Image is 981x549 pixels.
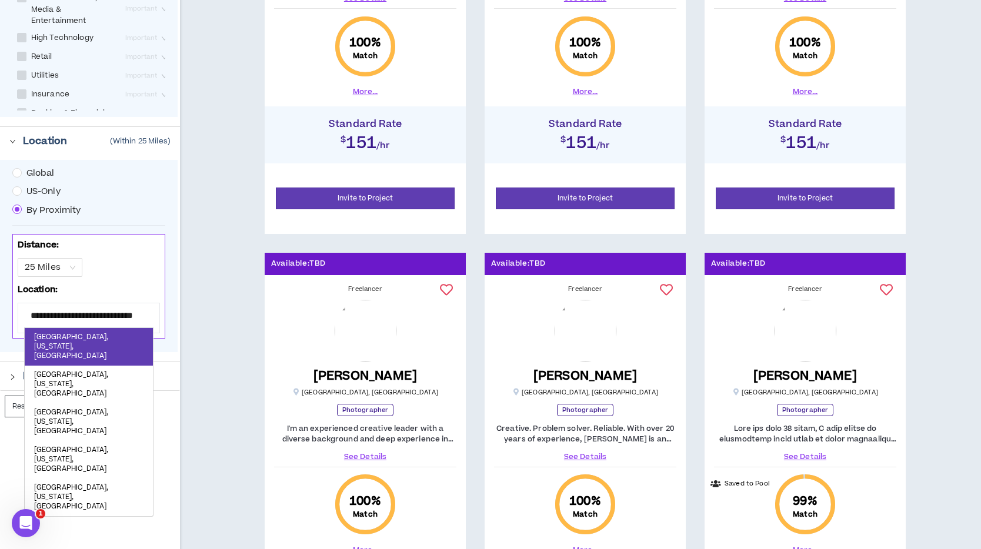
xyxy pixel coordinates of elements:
[714,284,896,294] div: Freelancer
[789,35,821,51] span: 100 %
[36,509,45,518] span: 1
[25,441,153,478] div: [GEOGRAPHIC_DATA], [US_STATE], [GEOGRAPHIC_DATA]
[5,396,40,417] button: Reset
[491,258,546,269] p: Available: TBD
[9,374,16,380] span: right
[313,369,418,383] h5: [PERSON_NAME]
[292,388,438,397] p: [GEOGRAPHIC_DATA] , [GEOGRAPHIC_DATA]
[335,300,396,361] img: GUeHF4jK7c0JotriSIlIsghM0jJSyt9aZ9Na5RX9.png
[25,328,153,366] div: [GEOGRAPHIC_DATA], [US_STATE], [GEOGRAPHIC_DATA]
[494,284,676,294] div: Freelancer
[596,140,610,152] span: /hr
[271,118,460,130] h4: Standard Rate
[714,423,896,444] p: Lore ips dolo 38 sitam, C adip elitse do eiusmodtemp incid utlab et dolor magnaaliqu en adminimve...
[816,140,830,152] span: /hr
[714,451,896,462] a: See Details
[711,258,766,269] p: Available: TBD
[557,404,613,416] p: Photographer
[26,32,98,43] span: High Technology
[349,35,381,51] span: 100 %
[573,51,598,61] small: Match
[349,493,381,510] span: 100 %
[23,134,67,148] p: Location
[22,185,65,198] span: US-Only
[274,284,456,294] div: Freelancer
[353,510,378,519] small: Match
[274,423,456,444] p: I'm an experienced creative leader with a diverse background and deep experience in developing bi...
[337,404,393,416] p: Photographer
[25,478,153,516] div: [GEOGRAPHIC_DATA], [US_STATE], [GEOGRAPHIC_DATA]
[274,451,456,462] a: See Details
[555,300,616,361] img: EK7PuKLCWNmkrjZIBoEX3LMPNrIZsU40dxVzxnN1.png
[725,479,770,489] p: Saved to Pool
[793,510,817,519] small: Match
[25,366,153,403] div: [GEOGRAPHIC_DATA], [US_STATE], [GEOGRAPHIC_DATA]
[793,51,817,61] small: Match
[753,369,857,383] h5: [PERSON_NAME]
[271,258,326,269] p: Available: TBD
[512,388,658,397] p: [GEOGRAPHIC_DATA] , [GEOGRAPHIC_DATA]
[496,188,675,209] button: Invite to Project
[716,188,895,209] button: Invite to Project
[573,86,598,97] button: More...
[490,118,680,130] h4: Standard Rate
[12,509,40,537] iframe: Intercom live chat
[793,493,817,510] span: 99 %
[573,510,598,519] small: Match
[353,86,378,97] button: More...
[533,369,638,383] h5: [PERSON_NAME]
[490,130,680,151] h2: $151
[793,86,818,97] button: More...
[276,188,455,209] button: Invite to Project
[26,89,74,100] span: Insurance
[25,259,75,276] span: 25 Miles
[25,403,153,441] div: [GEOGRAPHIC_DATA], [US_STATE], [GEOGRAPHIC_DATA]
[569,35,601,51] span: 100 %
[777,404,833,416] p: Photographer
[569,493,601,510] span: 100 %
[18,239,59,251] p: Distance:
[494,451,676,462] a: See Details
[110,136,171,146] p: (Within 25 Miles)
[376,140,390,152] span: /hr
[9,138,16,145] span: right
[26,51,57,62] span: Retail
[22,204,86,217] span: By Proximity
[775,300,836,361] img: i9LMPxU6ofnuvuVwqRxIU5b2IDGDGtdLqvue4Em7.png
[18,284,160,296] p: Location:
[22,167,59,180] span: Global
[710,130,900,151] h2: $151
[710,118,900,130] h4: Standard Rate
[26,70,64,81] span: Utilities
[23,369,59,383] p: Brands
[353,51,378,61] small: Match
[271,130,460,151] h2: $151
[494,423,676,444] p: Creative. Problem solver. Reliable. With over 20 years of experience, [PERSON_NAME] is an establi...
[732,388,878,397] p: [GEOGRAPHIC_DATA] , [GEOGRAPHIC_DATA]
